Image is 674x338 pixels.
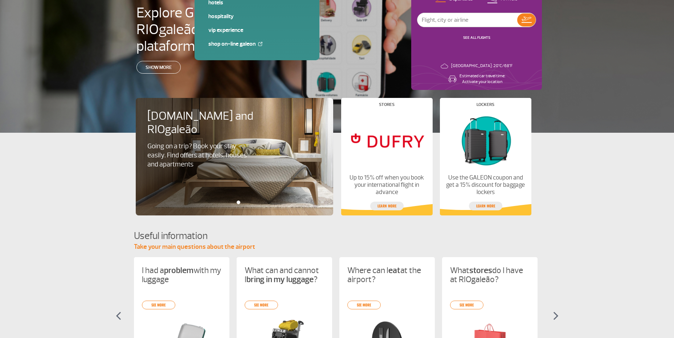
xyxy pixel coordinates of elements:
[208,40,306,48] a: Shop On-line GaleOn
[446,112,525,168] img: Lockers
[450,301,483,309] a: see more
[459,73,505,85] p: Estimated car travel time: Activate your location
[469,202,502,210] a: Learn more
[142,301,175,309] a: see more
[208,12,306,20] a: Hospitality
[164,265,193,276] strong: problem
[450,266,530,284] p: What do I have at RIOgaleão?
[469,265,492,276] strong: stores
[136,61,181,74] a: Show more
[258,42,262,46] img: External Link Icon
[347,301,381,309] a: see more
[147,110,322,169] a: [DOMAIN_NAME] and RIOgaleãoGoing on a trip? Book your stay easily. Find offers at hotels, houses ...
[245,266,324,284] p: What can and cannot I ?
[347,266,427,284] p: Where can I at the airport?
[147,142,250,169] p: Going on a trip? Book your stay easily. Find offers at hotels, houses and apartments
[463,35,490,40] a: SEE ALL FLIGHTS
[134,243,540,251] p: Take your main questions about the airport
[347,174,426,196] p: Up to 15% off when you book your international flight in advance
[370,202,404,210] a: Learn more
[388,265,400,276] strong: eat
[379,103,395,107] h4: Stores
[347,112,426,168] img: Stores
[477,103,494,107] h4: Lockers
[553,312,559,320] img: seta-direita
[246,274,314,285] strong: bring in my luggage
[417,13,517,27] input: Flight, city or airline
[208,26,306,34] a: VIP Experience
[134,229,540,243] h4: Useful information
[451,63,512,69] p: [GEOGRAPHIC_DATA]: 20°C/68°F
[461,35,493,41] button: SEE ALL FLIGHTS
[116,312,121,320] img: seta-esquerda
[142,266,221,284] p: I had a with my luggage
[446,174,525,196] p: Use the GALEON coupon and get a 15% discount for baggage lockers
[136,4,293,54] h4: Explore GaleON: RIOgaleão’s digital plataform
[245,301,278,309] a: see more
[147,110,263,136] h4: [DOMAIN_NAME] and RIOgaleão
